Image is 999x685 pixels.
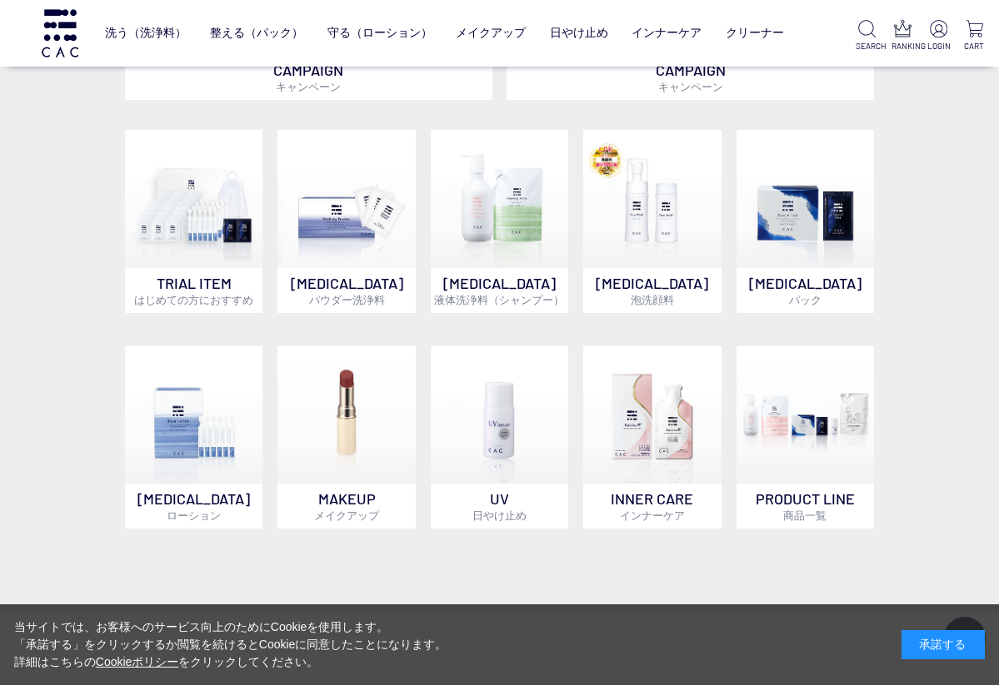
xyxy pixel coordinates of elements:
[963,40,986,52] p: CART
[431,130,568,312] a: [MEDICAL_DATA]液体洗浄料（シャンプー）
[927,40,950,52] p: LOGIN
[327,13,432,52] a: 守る（ローション）
[963,20,986,52] a: CART
[431,268,568,313] p: [MEDICAL_DATA]
[892,20,914,52] a: RANKING
[96,655,179,668] a: Cookieポリシー
[125,484,262,529] p: [MEDICAL_DATA]
[210,13,303,52] a: 整える（パック）
[125,268,262,313] p: TRIAL ITEM
[631,293,674,306] span: 泡洗顔料
[167,509,221,522] span: ローション
[125,130,262,267] img: トライアルセット
[632,13,702,52] a: インナーケア
[583,130,721,267] img: 泡洗顔料
[583,346,721,529] a: インナーケア INNER CAREインナーケア
[134,293,253,306] span: はじめての方におすすめ
[583,268,721,313] p: [MEDICAL_DATA]
[105,13,187,52] a: 洗う（洗浄料）
[14,618,447,671] div: 当サイトでは、お客様へのサービス向上のためにCookieを使用します。 「承諾する」をクリックするか閲覧を続けるとCookieに同意したことになります。 詳細はこちらの をクリックしてください。
[39,9,81,57] img: logo
[472,509,527,522] span: 日やけ止め
[314,509,379,522] span: メイクアップ
[550,13,608,52] a: 日やけ止め
[431,346,568,529] a: UV日やけ止め
[277,484,415,529] p: MAKEUP
[125,346,262,529] a: [MEDICAL_DATA]ローション
[737,130,874,312] a: [MEDICAL_DATA]パック
[431,484,568,529] p: UV
[583,484,721,529] p: INNER CARE
[856,20,878,52] a: SEARCH
[583,130,721,312] a: 泡洗顔料 [MEDICAL_DATA]泡洗顔料
[125,130,262,312] a: トライアルセット TRIAL ITEMはじめての方におすすめ
[309,293,385,306] span: パウダー洗浄料
[277,268,415,313] p: [MEDICAL_DATA]
[277,130,415,312] a: [MEDICAL_DATA]パウダー洗浄料
[737,346,874,529] a: PRODUCT LINE商品一覧
[456,13,526,52] a: メイクアップ
[892,40,914,52] p: RANKING
[902,630,985,659] div: 承諾する
[783,509,827,522] span: 商品一覧
[789,293,822,306] span: パック
[620,509,685,522] span: インナーケア
[583,346,721,484] img: インナーケア
[737,484,874,529] p: PRODUCT LINE
[726,13,784,52] a: クリーナー
[277,346,415,529] a: MAKEUPメイクアップ
[434,293,564,306] span: 液体洗浄料（シャンプー）
[856,40,878,52] p: SEARCH
[737,268,874,313] p: [MEDICAL_DATA]
[927,20,950,52] a: LOGIN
